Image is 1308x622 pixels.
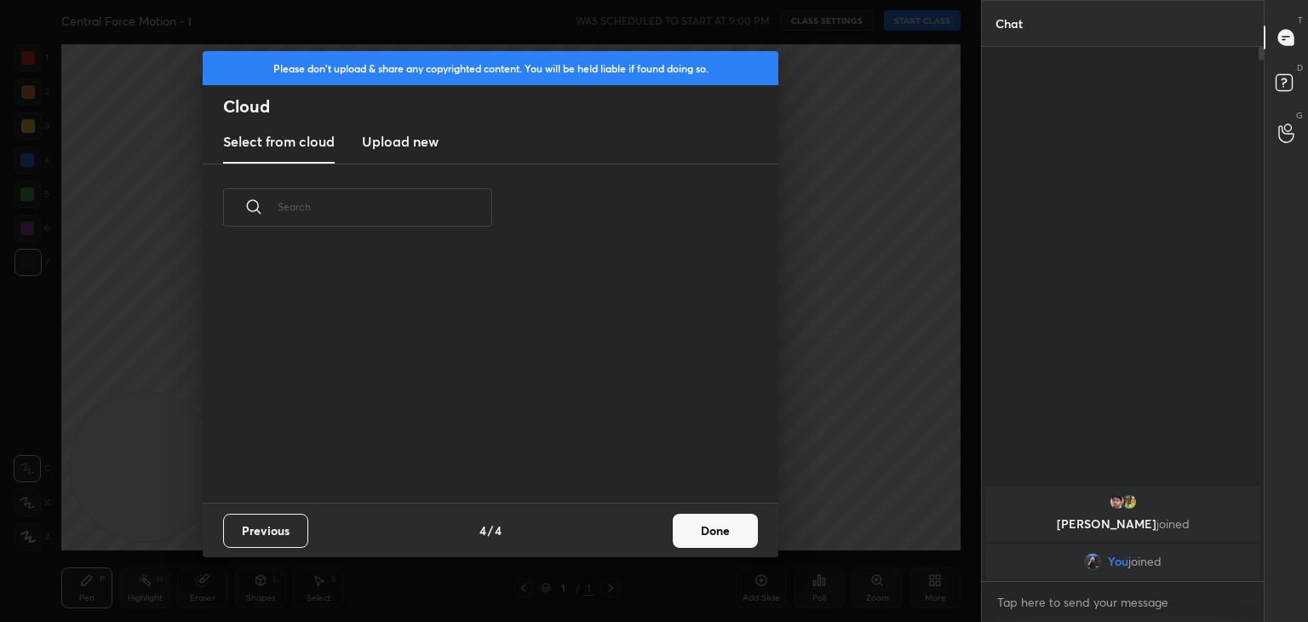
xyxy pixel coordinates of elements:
h4: 4 [495,521,502,539]
h4: / [488,521,493,539]
p: T [1298,14,1303,26]
h3: Select from cloud [223,131,335,152]
input: Search [278,170,492,243]
span: You [1108,555,1128,568]
h3: Upload new [362,131,439,152]
p: G [1296,109,1303,122]
button: Done [673,514,758,548]
div: Please don't upload & share any copyrighted content. You will be held liable if found doing so. [203,51,778,85]
button: Previous [223,514,308,548]
p: Chat [982,1,1036,46]
img: 4d25eee297ba45ad9c4fd6406eb4518f.jpg [1121,493,1138,510]
span: joined [1156,515,1190,532]
h2: Cloud [223,95,778,118]
span: joined [1128,555,1162,568]
img: d89acffa0b7b45d28d6908ca2ce42307.jpg [1084,553,1101,570]
p: [PERSON_NAME] [996,517,1249,531]
img: fdf85eed30f641f9a647ed5d20b285f6.jpg [1109,493,1126,510]
div: grid [982,483,1264,582]
h4: 4 [479,521,486,539]
p: D [1297,61,1303,74]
